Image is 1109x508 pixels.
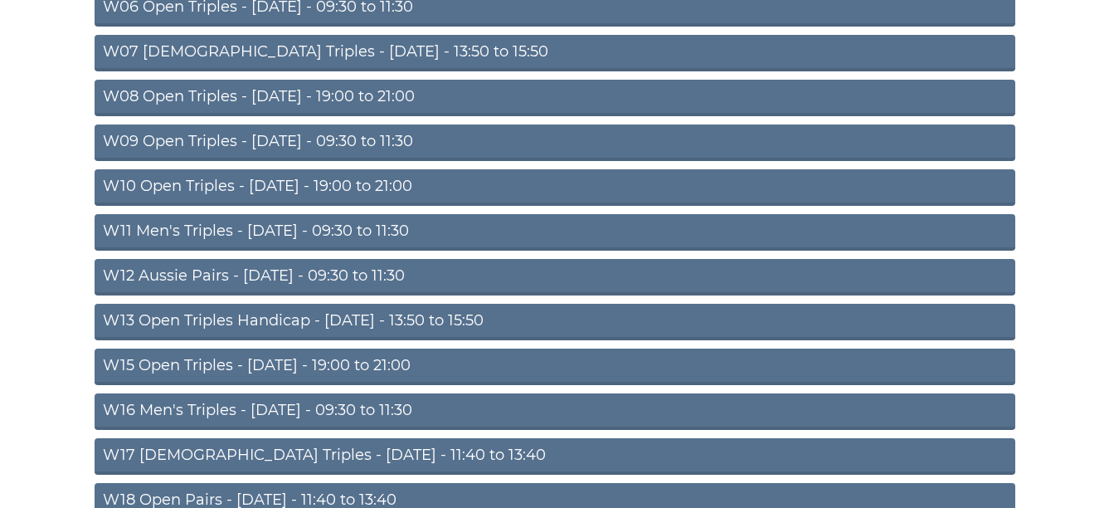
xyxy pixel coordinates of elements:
[95,35,1015,71] a: W07 [DEMOGRAPHIC_DATA] Triples - [DATE] - 13:50 to 15:50
[95,393,1015,430] a: W16 Men's Triples - [DATE] - 09:30 to 11:30
[95,259,1015,296] a: W12 Aussie Pairs - [DATE] - 09:30 to 11:30
[95,349,1015,385] a: W15 Open Triples - [DATE] - 19:00 to 21:00
[95,438,1015,475] a: W17 [DEMOGRAPHIC_DATA] Triples - [DATE] - 11:40 to 13:40
[95,80,1015,116] a: W08 Open Triples - [DATE] - 19:00 to 21:00
[95,169,1015,206] a: W10 Open Triples - [DATE] - 19:00 to 21:00
[95,214,1015,251] a: W11 Men's Triples - [DATE] - 09:30 to 11:30
[95,125,1015,161] a: W09 Open Triples - [DATE] - 09:30 to 11:30
[95,304,1015,340] a: W13 Open Triples Handicap - [DATE] - 13:50 to 15:50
